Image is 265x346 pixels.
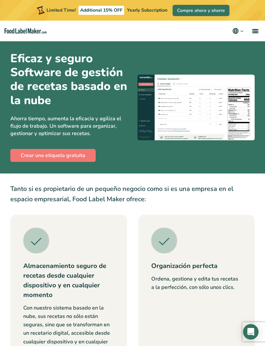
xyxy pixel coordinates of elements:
a: Crear una etiqueta gratuita [10,149,96,162]
h3: Almacenamiento seguro de recetas desde cualquier dispositivo y en cualquier momento [23,261,114,300]
span: Limited Time! [47,7,76,13]
img: Un icono de garrapata verde. [151,228,177,253]
a: Compre ahora y ahorre [173,5,229,16]
div: Open Intercom Messenger [243,324,259,340]
img: Gráfico en blanco y negro de una etiqueta de información nutricional. [137,74,255,140]
u: Eficaz y seguro [10,52,93,65]
p: Tanto si es propietario de un pequeño negocio como si es una empresa en el espacio empresarial, F... [10,184,255,204]
span: Additional 15% OFF [79,6,124,15]
a: menu [244,21,265,41]
span: Yearly Subscription [127,7,167,13]
p: Ordena, gestiona y edita tus recetas a la perfección, con sólo unos clics. [151,275,242,292]
h1: Software de gestión de recetas basado en la nube [10,52,128,107]
p: Ahorra tiempo, aumenta la eficacia y agiliza el flujo de trabajo. Un software para organizar, ges... [10,115,128,137]
img: Un icono de garrapata verde. [23,228,49,253]
h3: Organización perfecta [151,261,242,271]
